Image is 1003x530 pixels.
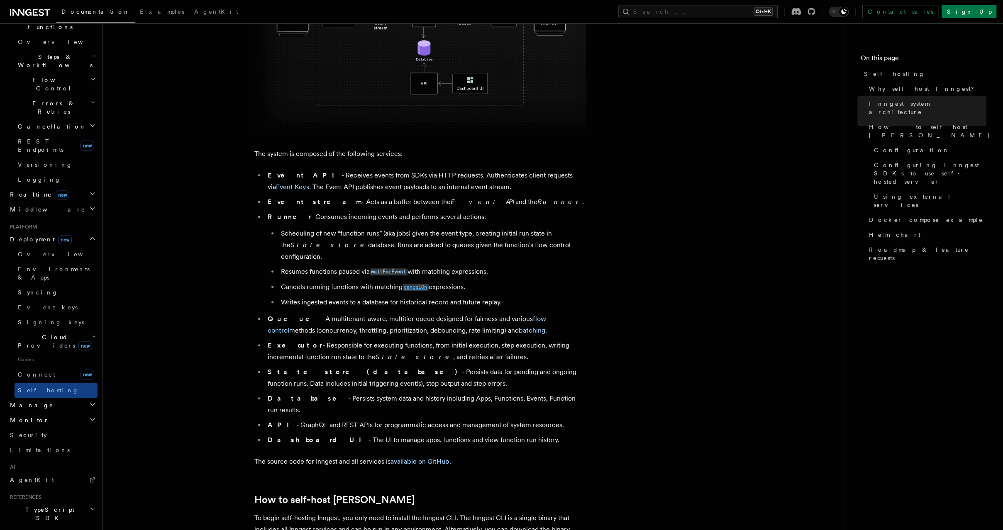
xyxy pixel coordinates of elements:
[376,353,453,361] em: State store
[866,212,986,227] a: Docker compose example
[254,456,586,467] p: The source code for Inngest and all services is .
[268,315,546,334] a: flow control
[265,211,586,308] li: - Consumes incoming events and performs several actions:
[15,122,86,131] span: Cancellation
[871,189,986,212] a: Using external services
[290,241,368,249] em: State store
[194,8,238,15] span: AgentKit
[15,315,98,330] a: Signing keys
[871,143,986,158] a: Configuration
[18,251,103,258] span: Overview
[265,340,586,363] li: - Responsible for executing functions, from initial execution, step execution, writing incrementa...
[874,161,986,186] span: Configuring Inngest SDKs to use self-hosted server
[58,235,72,244] span: new
[618,5,778,18] button: Search...Ctrl+K
[7,442,98,457] a: Limitations
[861,53,986,66] h4: On this page
[15,99,90,116] span: Errors & Retries
[7,416,49,424] span: Monitor
[56,190,69,199] span: new
[56,2,135,23] a: Documentation
[869,231,920,239] span: Helm chart
[268,198,362,206] strong: Event stream
[874,146,949,154] span: Configuration
[7,247,98,398] div: Deploymentnew
[268,171,342,179] strong: Event API
[15,134,98,157] a: REST Endpointsnew
[7,401,54,409] span: Manage
[403,284,429,291] code: cancelOn
[7,464,15,471] span: AI
[78,341,92,350] span: new
[866,227,986,242] a: Helm chart
[7,205,85,214] span: Middleware
[451,198,515,206] em: Event API
[7,506,90,522] span: TypeScript SDK
[7,502,98,525] button: TypeScript SDK
[10,432,47,438] span: Security
[265,313,586,336] li: - A multitenant-aware, multitier queue designed for fairness and various methods (concurrency, th...
[15,157,98,172] a: Versioning
[268,421,296,429] strong: API
[18,371,55,378] span: Connect
[278,297,586,308] li: Writes ingested events to a database for historical record and future replay.
[18,387,79,394] span: Self hosting
[61,8,130,15] span: Documentation
[18,266,90,281] span: Environments & Apps
[15,300,98,315] a: Event keys
[862,5,938,18] a: Contact sales
[874,192,986,209] span: Using external services
[15,96,98,119] button: Errors & Retries
[254,494,415,506] a: How to self-host [PERSON_NAME]
[18,289,58,296] span: Syncing
[7,494,41,501] span: References
[7,398,98,413] button: Manage
[15,172,98,187] a: Logging
[18,319,84,326] span: Signing keys
[10,447,70,453] span: Limitations
[7,413,98,428] button: Monitor
[15,262,98,285] a: Environments & Apps
[189,2,243,22] a: AgentKit
[140,8,184,15] span: Examples
[403,283,429,291] a: cancelOn
[15,119,98,134] button: Cancellation
[265,170,586,193] li: - Receives events from SDKs via HTTP requests. Authenticates client requests via . The Event API ...
[871,158,986,189] a: Configuring Inngest SDKs to use self-hosted server
[7,232,98,247] button: Deploymentnew
[15,366,98,383] a: Connectnew
[15,76,90,92] span: Flow Control
[254,148,586,160] p: The system is composed of the following services:
[265,419,586,431] li: - GraphQL and REST APIs for programmatic access and management of system resources.
[829,7,849,17] button: Toggle dark mode
[265,196,586,208] li: - Acts as a buffer between the and the .
[942,5,996,18] a: Sign Up
[81,370,94,379] span: new
[265,393,586,416] li: - Persists system data and history including Apps, Functions, Events, Function run results.
[265,366,586,389] li: - Persists data for pending and ongoing function runs. Data includes initial triggering event(s),...
[7,235,72,243] span: Deployment
[7,472,98,487] a: AgentKit
[861,66,986,81] a: Self-hosting
[15,330,98,353] button: Cloud Providersnew
[278,228,586,263] li: Scheduling of new “function runs” (aka jobs) given the event type, creating initial run state in ...
[15,383,98,398] a: Self hosting
[268,315,321,323] strong: Queue
[866,81,986,96] a: Why self-host Inngest?
[18,161,73,168] span: Versioning
[866,96,986,119] a: Inngest system architecture
[18,138,63,153] span: REST Endpoints
[15,73,98,96] button: Flow Control
[15,333,92,350] span: Cloud Providers
[278,281,586,293] li: Cancels running functions with matching expressions.
[7,224,37,230] span: Platform
[15,353,98,366] span: Guides
[15,247,98,262] a: Overview
[278,266,586,278] li: Resumes functions paused via with matching expressions.
[268,436,368,444] strong: Dashboard UI
[869,123,991,139] span: How to self-host [PERSON_NAME]
[7,202,98,217] button: Middleware
[537,198,582,206] em: Runner
[81,141,94,151] span: new
[268,213,311,221] strong: Runner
